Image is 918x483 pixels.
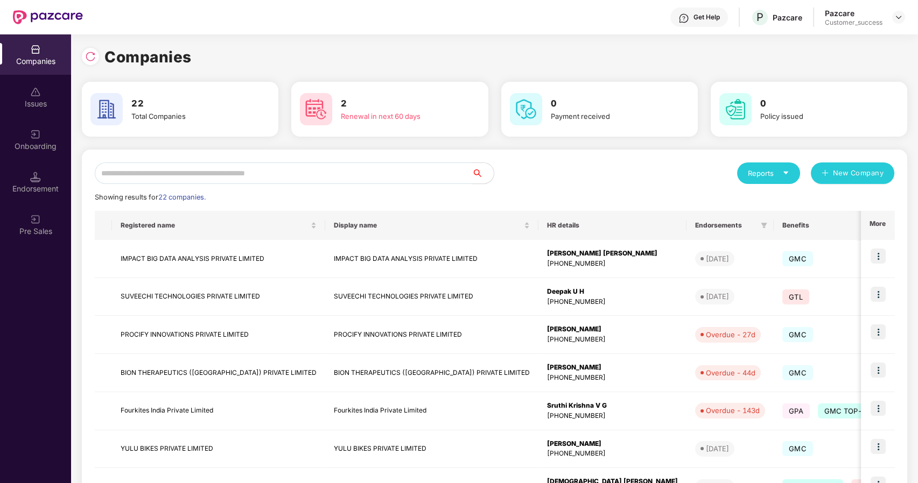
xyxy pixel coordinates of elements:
[112,316,325,354] td: PROCIFY INNOVATIONS PRIVATE LIMITED
[811,162,894,184] button: plusNew Company
[825,18,882,27] div: Customer_success
[551,97,668,111] h3: 0
[300,93,332,125] img: svg+xml;base64,PHN2ZyB4bWxucz0iaHR0cDovL3d3dy53My5vcmcvMjAwMC9zdmciIHdpZHRoPSI2MCIgaGVpZ2h0PSI2MC...
[861,211,894,240] th: More
[112,211,325,240] th: Registered name
[693,13,720,22] div: Get Help
[748,168,789,179] div: Reports
[472,169,494,177] span: search
[782,441,813,456] span: GMC
[756,11,763,24] span: P
[325,430,538,468] td: YULU BIKES PRIVATE LIMITED
[782,365,813,380] span: GMC
[871,363,886,378] img: icon
[325,392,538,430] td: Fourkites India Private Limited
[131,111,248,122] div: Total Companies
[760,111,877,122] div: Policy issued
[510,93,542,125] img: svg+xml;base64,PHN2ZyB4bWxucz0iaHR0cDovL3d3dy53My5vcmcvMjAwMC9zdmciIHdpZHRoPSI2MCIgaGVpZ2h0PSI2MC...
[30,214,41,225] img: svg+xml;base64,PHN2ZyB3aWR0aD0iMjAiIGhlaWdodD0iMjAiIHZpZXdCb3g9IjAgMCAyMCAyMCIgZmlsbD0ibm9uZSIgeG...
[325,316,538,354] td: PROCIFY INNOVATIONS PRIVATE LIMITED
[341,111,458,122] div: Renewal in next 60 days
[13,10,83,24] img: New Pazcare Logo
[871,324,886,339] img: icon
[818,403,879,418] span: GMC TOP-UP
[706,253,729,264] div: [DATE]
[112,240,325,278] td: IMPACT BIG DATA ANALYSIS PRIVATE LIMITED
[85,51,96,62] img: svg+xml;base64,PHN2ZyBpZD0iUmVsb2FkLTMyeDMyIiB4bWxucz0iaHR0cDovL3d3dy53My5vcmcvMjAwMC9zdmciIHdpZH...
[90,93,123,125] img: svg+xml;base64,PHN2ZyB4bWxucz0iaHR0cDovL3d3dy53My5vcmcvMjAwMC9zdmciIHdpZHRoPSI2MCIgaGVpZ2h0PSI2MC...
[112,278,325,316] td: SUVEECHI TECHNOLOGIES PRIVATE LIMITED
[547,449,678,459] div: [PHONE_NUMBER]
[894,13,903,22] img: svg+xml;base64,PHN2ZyBpZD0iRHJvcGRvd24tMzJ4MzIiIHhtbG5zPSJodHRwOi8vd3d3LnczLm9yZy8yMDAwL3N2ZyIgd2...
[782,169,789,176] span: caret-down
[547,411,678,421] div: [PHONE_NUMBER]
[547,287,678,297] div: Deepak U H
[547,401,678,411] div: Sruthi Krishna V G
[782,403,810,418] span: GPA
[158,193,206,201] span: 22 companies.
[341,97,458,111] h3: 2
[719,93,752,125] img: svg+xml;base64,PHN2ZyB4bWxucz0iaHR0cDovL3d3dy53My5vcmcvMjAwMC9zdmciIHdpZHRoPSI2MCIgaGVpZ2h0PSI2MC...
[706,329,755,340] div: Overdue - 27d
[538,211,686,240] th: HR details
[547,363,678,373] div: [PERSON_NAME]
[334,221,522,230] span: Display name
[95,193,206,201] span: Showing results for
[547,324,678,335] div: [PERSON_NAME]
[547,373,678,383] div: [PHONE_NUMBER]
[706,405,760,416] div: Overdue - 143d
[706,291,729,302] div: [DATE]
[547,335,678,345] div: [PHONE_NUMBER]
[547,248,678,259] div: [PERSON_NAME] [PERSON_NAME]
[760,97,877,111] h3: 0
[325,354,538,392] td: BION THERAPEUTICS ([GEOGRAPHIC_DATA]) PRIVATE LIMITED
[782,327,813,342] span: GMC
[131,97,248,111] h3: 22
[761,222,767,229] span: filter
[871,439,886,454] img: icon
[472,162,494,184] button: search
[30,129,41,140] img: svg+xml;base64,PHN2ZyB3aWR0aD0iMjAiIGhlaWdodD0iMjAiIHZpZXdCb3g9IjAgMCAyMCAyMCIgZmlsbD0ibm9uZSIgeG...
[547,259,678,269] div: [PHONE_NUMBER]
[822,169,829,178] span: plus
[773,12,802,23] div: Pazcare
[782,251,813,266] span: GMC
[678,13,689,24] img: svg+xml;base64,PHN2ZyBpZD0iSGVscC0zMngzMiIgeG1sbnM9Imh0dHA6Ly93d3cudzMub3JnLzIwMDAvc3ZnIiB3aWR0aD...
[112,392,325,430] td: Fourkites India Private Limited
[104,45,192,69] h1: Companies
[325,278,538,316] td: SUVEECHI TECHNOLOGIES PRIVATE LIMITED
[782,289,809,304] span: GTL
[706,443,729,454] div: [DATE]
[547,439,678,449] div: [PERSON_NAME]
[30,44,41,55] img: svg+xml;base64,PHN2ZyBpZD0iQ29tcGFuaWVzIiB4bWxucz0iaHR0cDovL3d3dy53My5vcmcvMjAwMC9zdmciIHdpZHRoPS...
[325,211,538,240] th: Display name
[547,297,678,307] div: [PHONE_NUMBER]
[121,221,309,230] span: Registered name
[112,354,325,392] td: BION THERAPEUTICS ([GEOGRAPHIC_DATA]) PRIVATE LIMITED
[112,430,325,468] td: YULU BIKES PRIVATE LIMITED
[30,172,41,182] img: svg+xml;base64,PHN2ZyB3aWR0aD0iMTQuNSIgaGVpZ2h0PSIxNC41IiB2aWV3Qm94PSIwIDAgMTYgMTYiIGZpbGw9Im5vbm...
[825,8,882,18] div: Pazcare
[871,287,886,302] img: icon
[695,221,756,230] span: Endorsements
[833,168,884,179] span: New Company
[706,367,755,378] div: Overdue - 44d
[759,219,769,232] span: filter
[30,87,41,97] img: svg+xml;base64,PHN2ZyBpZD0iSXNzdWVzX2Rpc2FibGVkIiB4bWxucz0iaHR0cDovL3d3dy53My5vcmcvMjAwMC9zdmciIH...
[551,111,668,122] div: Payment received
[871,248,886,264] img: icon
[871,401,886,416] img: icon
[325,240,538,278] td: IMPACT BIG DATA ANALYSIS PRIVATE LIMITED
